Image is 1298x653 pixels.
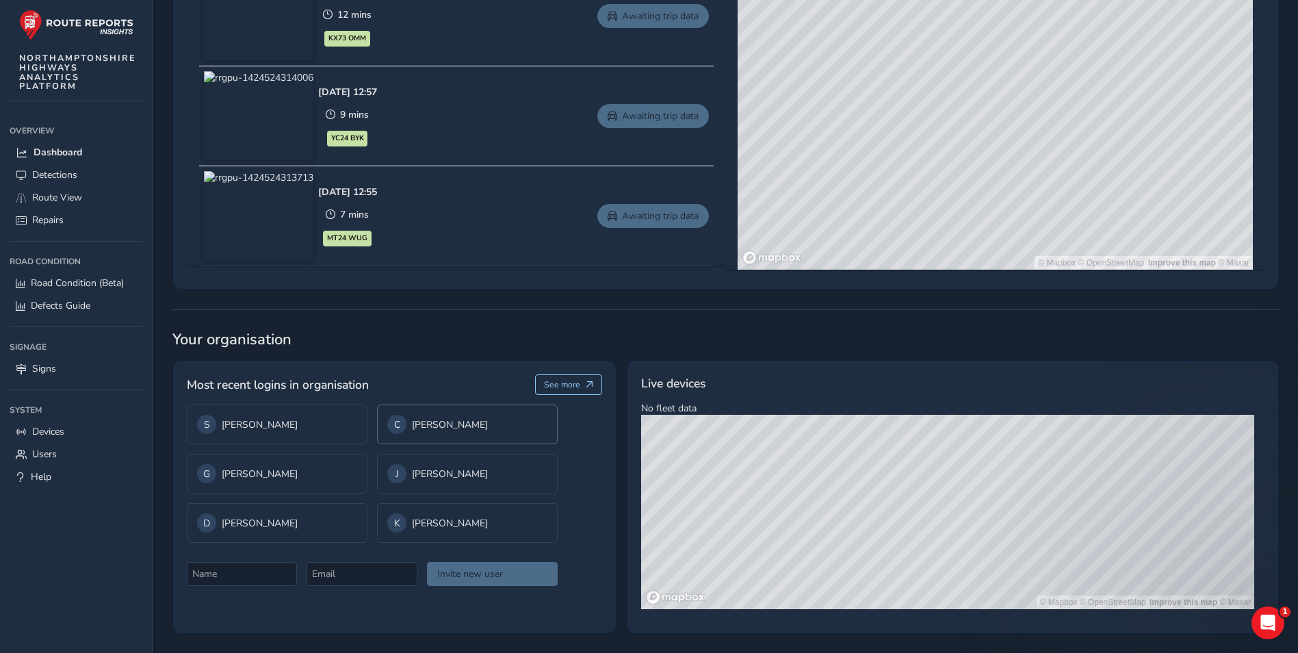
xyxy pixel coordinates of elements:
[31,277,124,290] span: Road Condition (Beta)
[318,185,377,199] div: [DATE] 12:55
[172,329,1279,350] span: Your organisation
[627,360,1279,634] div: No fleet data
[19,53,136,91] span: NORTHAMPTONSHIRE HIGHWAYS ANALYTICS PLATFORM
[387,464,547,483] div: [PERSON_NAME]
[597,204,709,228] a: Awaiting trip data
[331,133,364,144] span: YC24 BYK
[340,108,369,121] span: 9 mins
[1280,606,1290,617] span: 1
[10,357,143,380] a: Signs
[318,86,377,99] div: [DATE] 12:57
[10,164,143,186] a: Detections
[10,141,143,164] a: Dashboard
[203,517,210,530] span: D
[10,443,143,465] a: Users
[10,209,143,231] a: Repairs
[10,294,143,317] a: Defects Guide
[10,120,143,141] div: Overview
[10,272,143,294] a: Road Condition (Beta)
[340,208,369,221] span: 7 mins
[31,299,90,312] span: Defects Guide
[544,379,580,390] span: See more
[204,418,210,431] span: S
[204,171,313,260] img: rrgpu-1424524313713
[307,562,417,586] input: Email
[34,146,82,159] span: Dashboard
[197,513,357,533] div: [PERSON_NAME]
[31,470,51,483] span: Help
[32,214,64,227] span: Repairs
[10,337,143,357] div: Signage
[1251,606,1284,639] iframe: Intercom live chat
[327,233,367,244] span: MT24 WUG
[597,104,709,128] a: Awaiting trip data
[32,448,57,461] span: Users
[32,191,82,204] span: Route View
[187,376,369,394] span: Most recent logins in organisation
[395,468,399,481] span: J
[10,420,143,443] a: Devices
[10,186,143,209] a: Route View
[204,71,313,160] img: rrgpu-1424524314006
[10,400,143,420] div: System
[187,562,297,586] input: Name
[32,362,56,375] span: Signs
[10,251,143,272] div: Road Condition
[10,465,143,488] a: Help
[641,374,705,392] span: Live devices
[32,168,77,181] span: Detections
[197,464,357,483] div: [PERSON_NAME]
[387,415,547,434] div: [PERSON_NAME]
[328,33,366,44] span: KX73 OMM
[19,10,133,40] img: rr logo
[32,425,64,438] span: Devices
[337,8,372,21] span: 12 mins
[387,513,547,533] div: [PERSON_NAME]
[197,415,357,434] div: [PERSON_NAME]
[203,468,210,481] span: G
[394,517,400,530] span: K
[394,418,400,431] span: C
[535,374,603,395] button: See more
[597,4,709,28] a: Awaiting trip data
